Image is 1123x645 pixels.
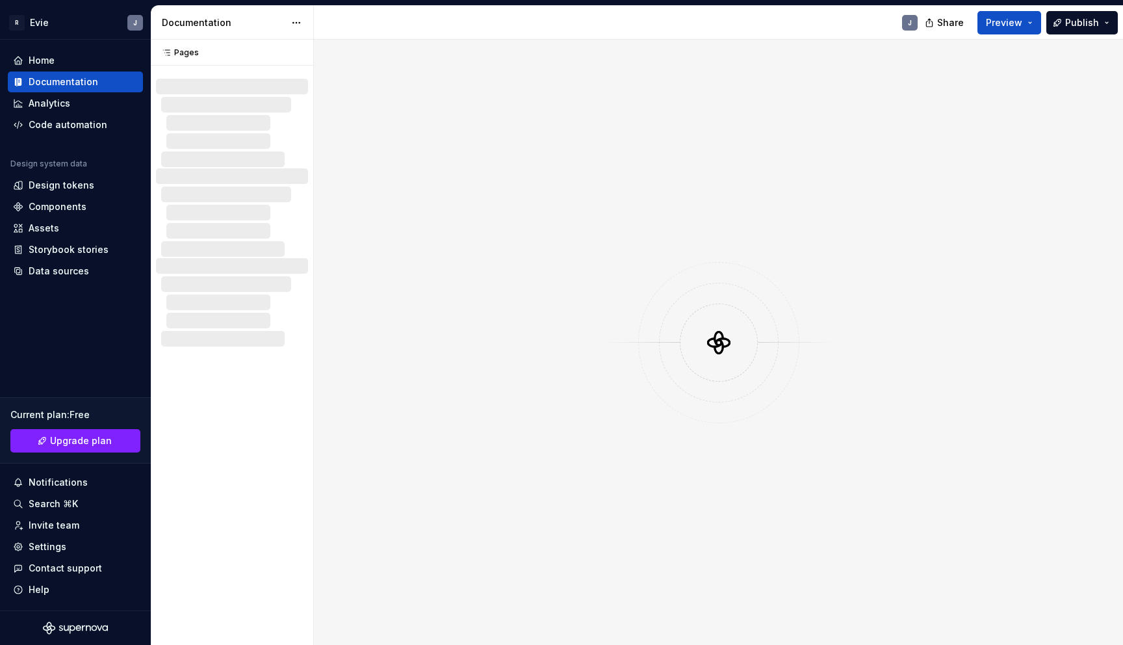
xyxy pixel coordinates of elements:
[10,159,87,169] div: Design system data
[29,75,98,88] div: Documentation
[29,562,102,575] div: Contact support
[29,200,86,213] div: Components
[977,11,1041,34] button: Preview
[3,8,148,36] button: REvieJ
[29,118,107,131] div: Code automation
[8,515,143,536] a: Invite team
[8,93,143,114] a: Analytics
[8,50,143,71] a: Home
[10,429,140,453] a: Upgrade plan
[29,583,49,596] div: Help
[29,97,70,110] div: Analytics
[8,558,143,579] button: Contact support
[162,16,285,29] div: Documentation
[29,265,89,278] div: Data sources
[8,579,143,600] button: Help
[8,261,143,282] a: Data sources
[29,497,78,510] div: Search ⌘K
[8,536,143,557] a: Settings
[29,476,88,489] div: Notifications
[1046,11,1118,34] button: Publish
[10,408,140,421] div: Current plan : Free
[29,222,59,235] div: Assets
[8,114,143,135] a: Code automation
[918,11,972,34] button: Share
[8,196,143,217] a: Components
[29,243,109,256] div: Storybook stories
[8,494,143,514] button: Search ⌘K
[156,47,199,58] div: Pages
[8,472,143,493] button: Notifications
[50,434,112,447] span: Upgrade plan
[29,54,55,67] div: Home
[29,519,79,532] div: Invite team
[8,239,143,260] a: Storybook stories
[29,179,94,192] div: Design tokens
[1065,16,1099,29] span: Publish
[908,18,912,28] div: J
[43,622,108,635] svg: Supernova Logo
[986,16,1022,29] span: Preview
[937,16,964,29] span: Share
[29,540,66,553] div: Settings
[8,175,143,196] a: Design tokens
[9,15,25,31] div: R
[8,72,143,92] a: Documentation
[30,16,49,29] div: Evie
[8,218,143,239] a: Assets
[133,18,137,28] div: J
